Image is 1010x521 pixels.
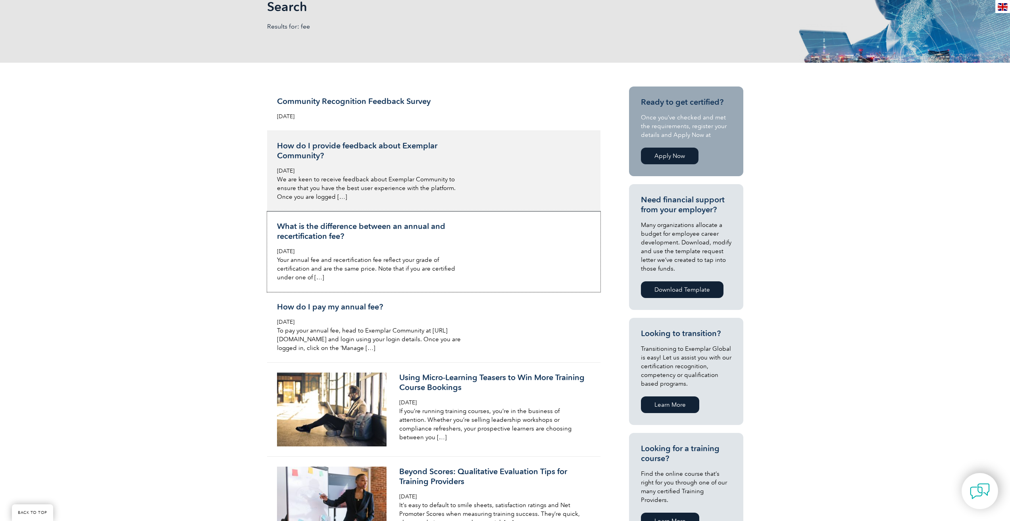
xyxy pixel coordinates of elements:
img: en [998,3,1008,11]
p: To pay your annual fee, head to Exemplar Community at [URL][DOMAIN_NAME] and login using your log... [277,326,465,352]
a: Apply Now [641,148,698,164]
p: Once you’ve checked and met the requirements, register your details and Apply Now at [641,113,731,139]
h3: Looking to transition? [641,329,731,338]
a: Download Template [641,281,723,298]
p: If you’re running training courses, you’re in the business of attention. Whether you’re selling l... [399,407,587,442]
span: [DATE] [399,493,417,500]
h3: Ready to get certified? [641,97,731,107]
a: How do I pay my annual fee? [DATE] To pay your annual fee, head to Exemplar Community at [URL][DO... [267,292,600,363]
p: Results for: fee [267,22,505,31]
span: [DATE] [399,399,417,406]
h3: Using Micro‑Learning Teasers to Win More Training Course Bookings [399,373,587,392]
h3: Looking for a training course? [641,444,731,463]
a: Community Recognition Feedback Survey [DATE] [267,87,600,131]
img: contact-chat.png [970,481,990,501]
span: [DATE] [277,248,294,255]
img: pexels-olly-838413-300x202.jpg [277,373,387,446]
a: Learn More [641,396,699,413]
h3: How do I pay my annual fee? [277,302,465,312]
h3: Community Recognition Feedback Survey [277,96,465,106]
span: [DATE] [277,167,294,174]
a: BACK TO TOP [12,504,53,521]
h3: Beyond Scores: Qualitative Evaluation Tips for Training Providers [399,467,587,486]
a: Using Micro‑Learning Teasers to Win More Training Course Bookings [DATE] If you’re running traini... [267,363,600,457]
p: Find the online course that’s right for you through one of our many certified Training Providers. [641,469,731,504]
p: Many organizations allocate a budget for employee career development. Download, modify and use th... [641,221,731,273]
p: Transitioning to Exemplar Global is easy! Let us assist you with our certification recognition, c... [641,344,731,388]
span: [DATE] [277,319,294,325]
p: Your annual fee and recertification fee reflect your grade of certification and are the same pric... [277,256,465,282]
h3: How do I provide feedback about Exemplar Community? [277,141,465,161]
a: What is the difference between an annual and recertification fee? [DATE] Your annual fee and rece... [267,211,600,292]
h3: Need financial support from your employer? [641,195,731,215]
span: [DATE] [277,113,294,120]
a: How do I provide feedback about Exemplar Community? [DATE] We are keen to receive feedback about ... [267,131,600,211]
p: We are keen to receive feedback about Exemplar Community to ensure that you have the best user ex... [277,175,465,201]
h3: What is the difference between an annual and recertification fee? [277,221,465,241]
